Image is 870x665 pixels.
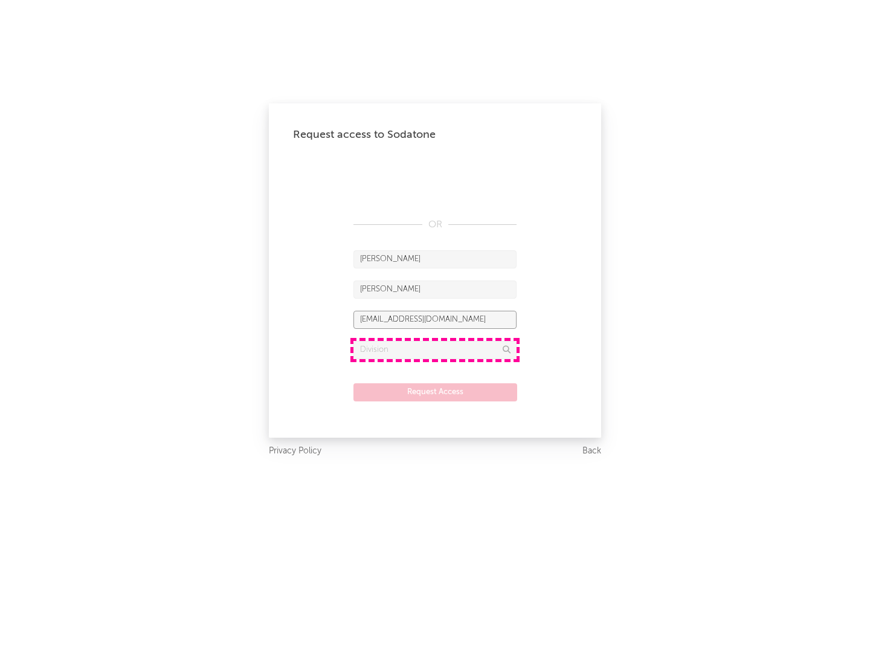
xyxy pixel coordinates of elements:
[582,444,601,459] a: Back
[353,250,517,268] input: First Name
[269,444,321,459] a: Privacy Policy
[293,128,577,142] div: Request access to Sodatone
[353,218,517,232] div: OR
[353,341,517,359] input: Division
[353,383,517,401] button: Request Access
[353,281,517,299] input: Last Name
[353,311,517,329] input: Email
